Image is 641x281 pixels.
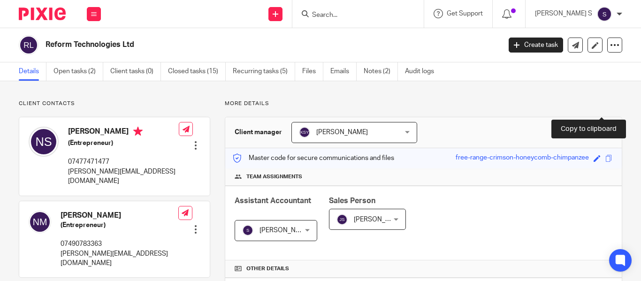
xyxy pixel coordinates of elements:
img: svg%3E [597,7,612,22]
input: Search [311,11,396,20]
h3: Client manager [235,128,282,137]
div: free-range-crimson-honeycomb-chimpanzee [456,153,589,164]
span: Other details [246,265,289,273]
img: svg%3E [29,127,59,157]
img: Pixie [19,8,66,20]
i: Primary [133,127,143,136]
p: [PERSON_NAME] S [535,9,592,18]
span: Assistant Accountant [235,197,311,205]
img: svg%3E [19,35,38,55]
img: svg%3E [336,214,348,225]
a: Client tasks (0) [110,62,161,81]
img: svg%3E [299,127,310,138]
img: svg%3E [242,225,253,236]
p: More details [225,100,622,107]
p: Client contacts [19,100,210,107]
p: 07490783363 [61,239,178,249]
a: Emails [330,62,357,81]
h2: Reform Technologies Ltd [46,40,405,50]
a: Recurring tasks (5) [233,62,295,81]
span: [PERSON_NAME] R [259,227,317,234]
span: Team assignments [246,173,302,181]
p: [PERSON_NAME][EMAIL_ADDRESS][DOMAIN_NAME] [68,167,179,186]
a: Create task [509,38,563,53]
h4: [PERSON_NAME] [61,211,178,220]
h5: (Entrepreneur) [61,220,178,230]
a: Closed tasks (15) [168,62,226,81]
img: svg%3E [29,211,51,233]
p: 07477471477 [68,157,179,167]
h5: (Entrepreneur) [68,138,179,148]
a: Files [302,62,323,81]
h4: [PERSON_NAME] [68,127,179,138]
a: Details [19,62,46,81]
span: [PERSON_NAME] [354,216,405,223]
span: Get Support [447,10,483,17]
a: Notes (2) [364,62,398,81]
a: Open tasks (2) [53,62,103,81]
p: [PERSON_NAME][EMAIL_ADDRESS][DOMAIN_NAME] [61,249,178,268]
p: Master code for secure communications and files [232,153,394,163]
span: [PERSON_NAME] [316,129,368,136]
span: Sales Person [329,197,375,205]
a: Audit logs [405,62,441,81]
